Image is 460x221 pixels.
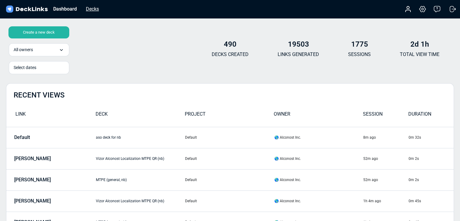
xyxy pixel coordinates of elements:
[278,51,319,58] p: LINKS GENERATED
[400,51,439,58] p: TOTAL VIEW TIME
[409,177,453,183] div: 0m 2s
[408,110,454,121] div: DURATION
[7,156,73,161] a: [PERSON_NAME]
[7,177,73,183] a: [PERSON_NAME]
[96,135,121,140] a: aso deck for nb
[212,51,249,58] p: DECKS CREATED
[96,110,185,121] div: DECK
[363,198,408,204] div: 1h 4m ago
[274,190,363,212] td: 🌎 Alconost Inc.
[185,110,274,121] div: PROJECT
[185,148,274,169] td: Default
[7,198,73,204] a: [PERSON_NAME]
[83,5,102,13] div: Decks
[14,198,51,204] p: [PERSON_NAME]
[8,26,69,38] div: Create a new deck
[409,156,453,161] div: 0m 2s
[185,169,274,190] td: Default
[363,135,408,140] div: 8m ago
[274,127,363,148] td: 🌎 Alconost Inc.
[14,64,64,71] div: Select dates
[274,110,363,121] div: OWNER
[410,40,429,48] b: 2d 1h
[14,135,30,140] p: Default
[14,177,51,183] p: [PERSON_NAME]
[274,148,363,169] td: 🌎 Alconost Inc.
[288,40,309,48] b: 19503
[7,135,73,140] a: Default
[96,178,127,182] a: MTPE (general, nb)
[185,190,274,212] td: Default
[9,43,69,56] div: All owners
[224,40,237,48] b: 490
[363,156,408,161] div: 52m ago
[348,51,371,58] p: SESSIONS
[409,135,453,140] div: 0m 32s
[50,5,80,13] div: Dashboard
[274,169,363,190] td: 🌎 Alconost Inc.
[14,91,65,100] h2: RECENT VIEWS
[363,177,408,183] div: 52m ago
[96,157,164,161] a: Vizor Alconost Localization MTPE QR (nb)
[14,156,51,161] p: [PERSON_NAME]
[351,40,368,48] b: 1775
[96,199,164,203] a: Vizor Alconost Localization MTPE QR (nb)
[6,110,96,121] div: LINK
[409,198,453,204] div: 0m 45s
[185,127,274,148] td: Default
[363,110,408,121] div: SESSION
[5,5,49,14] img: DeckLinks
